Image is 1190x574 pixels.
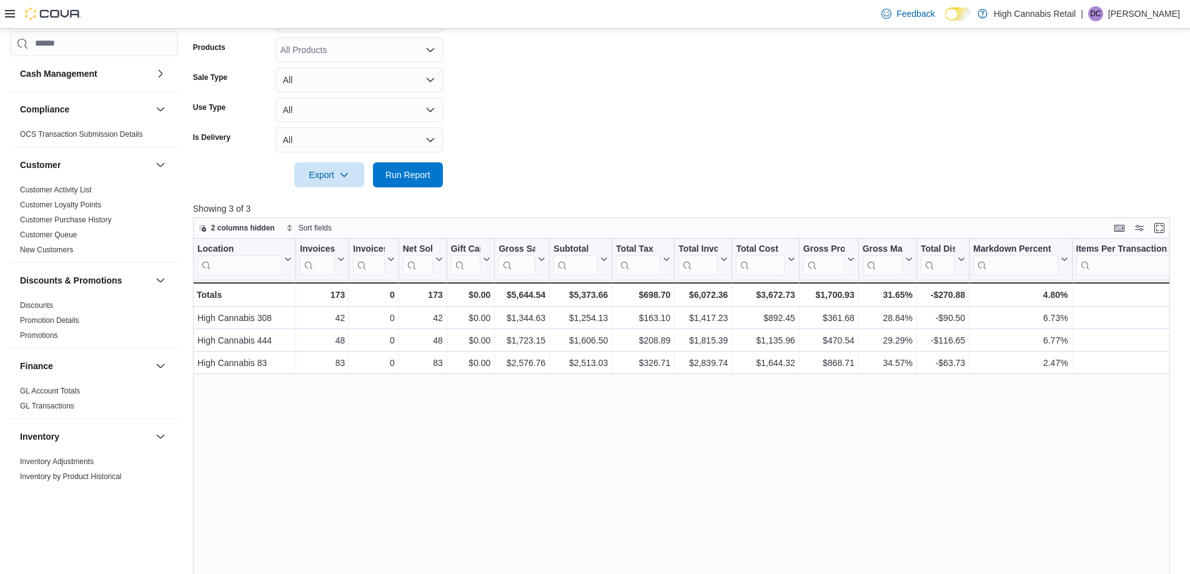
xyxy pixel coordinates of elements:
img: Cova [25,7,81,20]
div: Markdown Percent [973,244,1058,255]
button: Total Cost [736,244,795,275]
div: Net Sold [403,244,433,255]
div: Gift Card Sales [451,244,481,275]
div: Items Per Transaction [1076,244,1174,275]
div: Total Tax [616,244,660,255]
div: Duncan Crouse [1088,6,1103,21]
button: Markdown Percent [973,244,1068,275]
a: GL Account Totals [20,387,80,395]
label: Products [193,42,226,52]
div: Gross Profit [803,244,845,255]
label: Is Delivery [193,132,231,142]
div: 83 [300,355,345,370]
div: $1,344.63 [498,310,545,325]
div: 1.5 [1076,287,1184,302]
div: $0.00 [451,355,491,370]
div: 0 [353,310,394,325]
div: -$63.73 [921,355,965,370]
button: Gift Cards [451,244,491,275]
div: 29.29% [863,333,913,348]
button: Cash Management [20,67,151,80]
div: $1,606.50 [553,333,608,348]
a: Customer Loyalty Points [20,200,101,209]
div: Markdown Percent [973,244,1058,275]
button: Gross Profit [803,244,855,275]
label: Sale Type [193,72,227,82]
div: $326.71 [616,355,670,370]
div: $1,644.32 [736,355,795,370]
span: Run Report [385,169,430,181]
div: $1,700.93 [803,287,855,302]
button: Enter fullscreen [1152,220,1167,235]
div: $0.00 [451,310,491,325]
p: | [1081,6,1083,21]
a: GL Transactions [20,402,74,410]
div: Total Invoiced [678,244,718,275]
a: Discounts [20,301,53,310]
a: New Customers [20,245,73,254]
a: Customer Activity List [20,186,92,194]
div: -$270.88 [921,287,965,302]
div: 0 [353,355,394,370]
div: Finance [10,383,178,418]
h3: Cash Management [20,67,97,80]
div: Subtotal [553,244,598,275]
div: Invoices Sold [300,244,335,275]
div: $1,723.15 [498,333,545,348]
a: Promotion Details [20,316,79,325]
div: High Cannabis 444 [197,333,292,348]
div: 42 [300,310,345,325]
div: 48 [403,333,443,348]
div: $1,815.39 [678,333,728,348]
span: 2 columns hidden [211,223,275,233]
span: OCS Transaction Submission Details [20,129,143,139]
div: $6,072.36 [678,287,728,302]
button: Run Report [373,162,443,187]
div: $208.89 [616,333,670,348]
button: Open list of options [425,45,435,55]
span: GL Transactions [20,401,74,411]
div: 173 [300,287,345,302]
button: Total Invoiced [678,244,728,275]
span: Customer Activity List [20,185,92,195]
div: 1.4 [1076,333,1184,348]
div: Invoices Sold [300,244,335,255]
div: 48 [300,333,345,348]
span: Customer Loyalty Points [20,200,101,210]
div: $868.71 [803,355,855,370]
div: $2,576.76 [498,355,545,370]
a: Feedback [876,1,940,26]
p: Showing 3 of 3 [193,202,1180,215]
div: 42 [403,310,443,325]
div: 6.73% [973,310,1068,325]
div: $1,254.13 [553,310,608,325]
span: Discounts [20,300,53,310]
a: Customer Queue [20,230,77,239]
div: High Cannabis 308 [197,310,292,325]
div: Invoices Ref [353,244,384,275]
div: Gross Margin [862,244,902,255]
div: $1,417.23 [678,310,728,325]
div: $0.00 [451,333,491,348]
div: -$90.50 [921,310,965,325]
h3: Inventory [20,430,59,443]
div: Gift Cards [451,244,481,255]
div: 4.80% [973,287,1068,302]
span: Promotions [20,330,58,340]
span: Inventory On Hand by Package [20,487,124,497]
div: 173 [403,287,443,302]
div: Totals [197,287,292,302]
div: Invoices Ref [353,244,384,255]
button: All [275,97,443,122]
div: $698.70 [616,287,670,302]
div: Location [197,244,282,275]
button: Gross Sales [498,244,545,275]
button: Compliance [153,102,168,117]
button: Inventory [20,430,151,443]
div: Total Cost [736,244,785,275]
p: High Cannabis Retail [994,6,1076,21]
button: Items Per Transaction [1076,244,1184,275]
span: Feedback [896,7,935,20]
div: $3,672.73 [736,287,795,302]
div: Net Sold [403,244,433,275]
